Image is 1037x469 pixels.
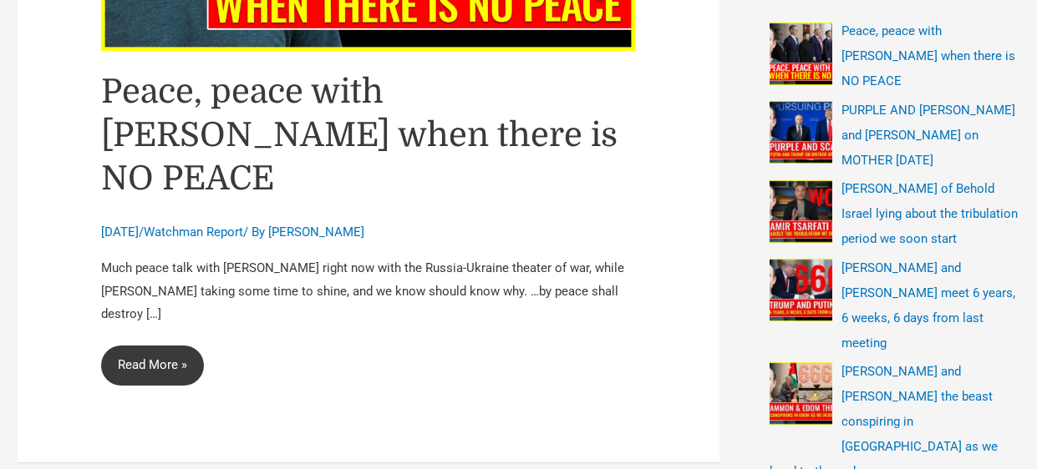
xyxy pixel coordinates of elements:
[101,345,204,386] a: Read More »
[268,224,364,240] a: [PERSON_NAME]
[841,23,1015,88] a: Peace, peace with [PERSON_NAME] when there is NO PEACE
[841,260,1015,350] a: [PERSON_NAME] and [PERSON_NAME] meet 6 years, 6 weeks, 6 days from last meeting
[841,103,1015,168] a: PURPLE AND [PERSON_NAME] and [PERSON_NAME] on MOTHER [DATE]
[101,224,139,240] span: [DATE]
[144,224,243,240] a: Watchman Report
[841,181,1018,246] a: [PERSON_NAME] of Behold Israel lying about the tribulation period we soon start
[101,73,618,198] a: Peace, peace with [PERSON_NAME] when there is NO PEACE
[101,257,636,327] p: Much peace talk with [PERSON_NAME] right now with the Russia-Ukraine theater of war, while [PERSO...
[101,224,636,242] div: / / By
